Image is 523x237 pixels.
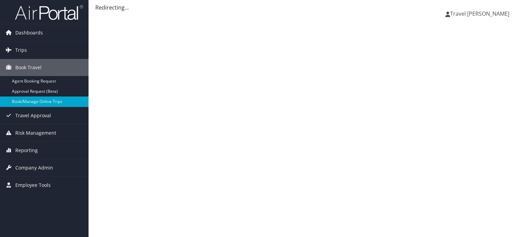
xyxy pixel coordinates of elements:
span: Employee Tools [15,177,51,194]
span: Travel Approval [15,107,51,124]
div: Redirecting... [95,3,516,12]
img: airportal-logo.png [15,4,83,20]
span: Trips [15,42,27,59]
a: Travel [PERSON_NAME] [445,3,516,24]
span: Risk Management [15,124,56,142]
span: Company Admin [15,159,53,176]
span: Travel [PERSON_NAME] [450,10,509,17]
span: Book Travel [15,59,42,76]
span: Reporting [15,142,38,159]
span: Dashboards [15,24,43,41]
